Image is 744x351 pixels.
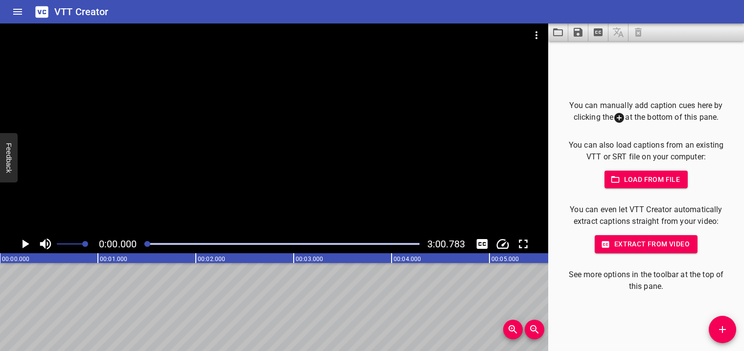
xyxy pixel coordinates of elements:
[394,256,421,263] text: 00:04.000
[564,100,728,124] p: You can manually add caption cues here by clicking the at the bottom of this pane.
[514,235,533,253] div: Toggle Full Screen
[564,269,728,292] p: See more options in the toolbar at the top of this pane.
[564,139,728,163] p: You can also load captions from an existing VTT or SRT file on your computer:
[493,235,512,253] div: Playback Speed
[2,256,29,263] text: 00:00.000
[603,238,690,250] span: Extract from video
[36,235,55,253] button: Toggle mute
[514,235,533,253] button: Toggle fullscreen
[54,4,109,20] h6: VTT Creator
[100,256,127,263] text: 00:01.000
[503,320,523,339] button: Zoom In
[604,171,688,189] button: Load from file
[608,23,628,41] span: Add some captions below, then you can translate them.
[296,256,323,263] text: 00:03.000
[612,174,680,186] span: Load from file
[592,26,604,38] svg: Extract captions from video
[552,26,564,38] svg: Load captions from file
[491,256,519,263] text: 00:05.000
[144,243,419,245] div: Play progress
[525,23,548,47] button: Video Options
[548,23,568,41] button: Load captions from file
[473,235,491,253] button: Toggle captions
[16,235,34,253] button: Play/Pause
[564,204,728,227] p: You can even let VTT Creator automatically extract captions straight from your video:
[427,238,465,250] span: 3:00.783
[198,256,225,263] text: 00:02.000
[82,241,88,247] span: Set video volume
[99,238,137,250] span: Current Time
[568,23,588,41] button: Save captions to file
[525,320,544,339] button: Zoom Out
[709,316,736,343] button: Add Cue
[588,23,608,41] button: Extract captions from video
[493,235,512,253] button: Change Playback Speed
[595,235,697,253] button: Extract from video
